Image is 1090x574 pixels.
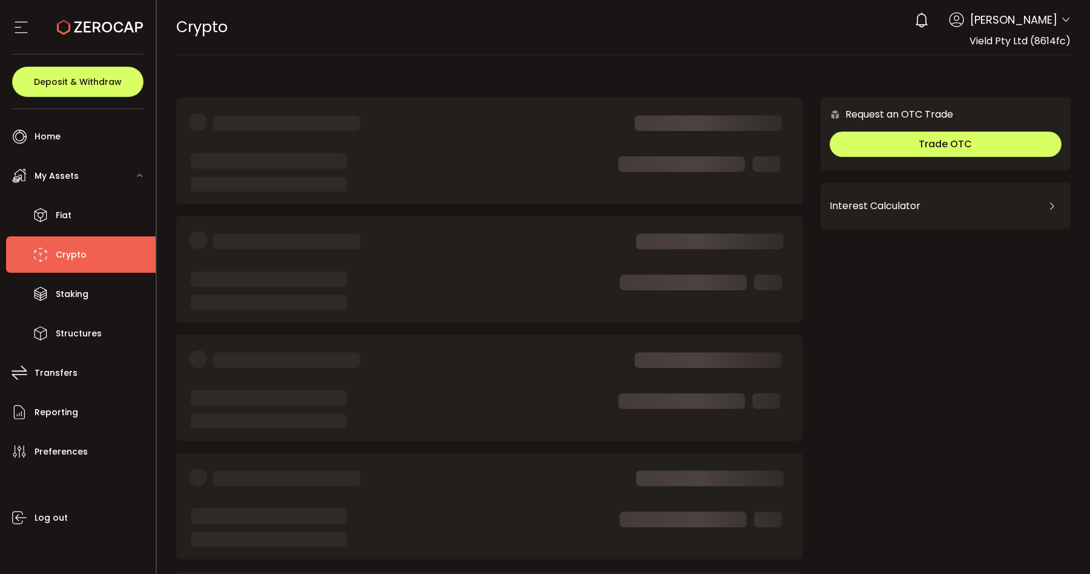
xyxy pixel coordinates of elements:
div: Request an OTC Trade [821,107,953,122]
span: Preferences [35,443,88,461]
span: Transfers [35,364,78,382]
button: Trade OTC [830,132,1062,157]
span: Vield Pty Ltd (8614fc) [969,34,1071,48]
span: Crypto [56,246,87,264]
span: [PERSON_NAME] [970,12,1057,28]
span: My Assets [35,167,79,185]
img: 6nGpN7MZ9FLuBP83NiajKbTRY4UzlzQtBKtCrLLspmCkSvCZHBKvY3NxgQaT5JnOQREvtQ257bXeeSTueZfAPizblJ+Fe8JwA... [830,109,841,120]
span: Deposit & Withdraw [34,78,122,86]
span: Log out [35,509,68,527]
button: Deposit & Withdraw [12,67,144,97]
span: Crypto [176,16,228,38]
span: Reporting [35,404,78,421]
span: Fiat [56,207,71,224]
span: Trade OTC [919,137,972,151]
span: Staking [56,285,88,303]
span: Structures [56,325,102,342]
span: Home [35,128,61,145]
div: Interest Calculator [830,192,1062,221]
